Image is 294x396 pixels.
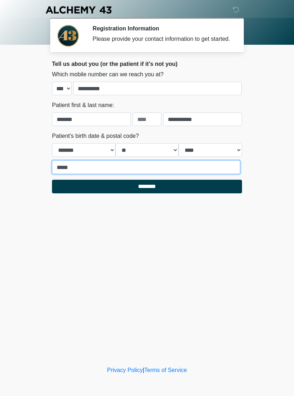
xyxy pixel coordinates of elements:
[45,5,112,14] img: Alchemy 43 Logo
[144,367,187,373] a: Terms of Service
[57,25,79,47] img: Agent Avatar
[52,61,242,67] h2: Tell us about you (or the patient if it's not you)
[52,101,114,110] label: Patient first & last name:
[93,25,231,32] h2: Registration Information
[52,70,163,79] label: Which mobile number can we reach you at?
[107,367,143,373] a: Privacy Policy
[93,35,231,43] div: Please provide your contact information to get started.
[52,132,139,140] label: Patient's birth date & postal code?
[143,367,144,373] a: |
